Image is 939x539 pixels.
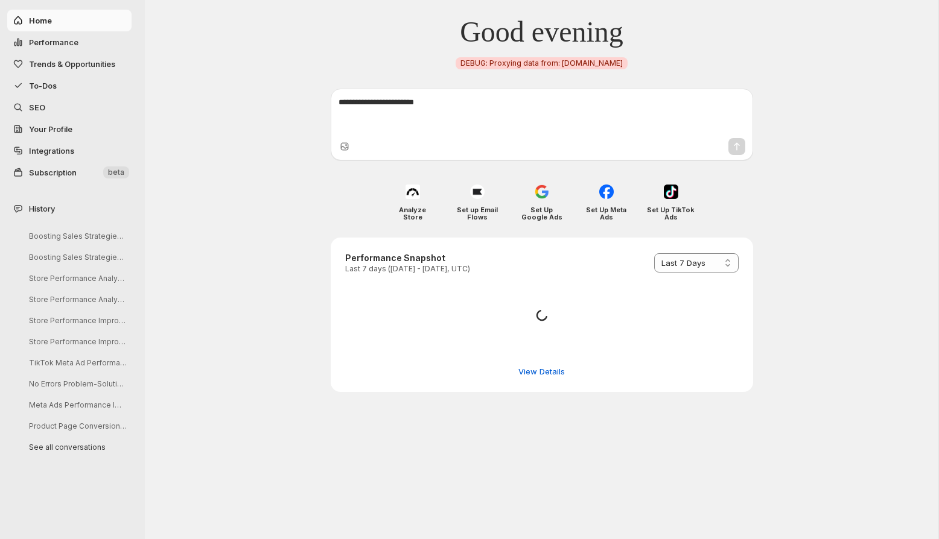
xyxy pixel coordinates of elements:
[29,37,78,47] span: Performance
[7,75,132,96] button: To-Dos
[511,362,572,381] button: View detailed performance
[599,184,614,199] img: Set Up Meta Ads icon
[29,81,57,90] span: To-Dos
[389,206,436,221] h4: Analyze Store
[19,248,134,266] button: Boosting Sales Strategies Discussion
[19,353,134,372] button: TikTok Meta Ad Performance Analysis
[460,14,623,49] span: Good evening
[108,168,124,177] span: beta
[19,374,134,393] button: No Errors Problem-Solution Ad Creatives
[345,264,470,274] p: Last 7 days ([DATE] - [DATE], UTC)
[7,162,132,183] button: Subscription
[29,59,115,69] span: Trends & Opportunities
[29,203,55,215] span: History
[7,96,132,118] a: SEO
[19,417,134,435] button: Product Page Conversion Improvement
[7,53,132,75] button: Trends & Opportunities
[29,124,72,134] span: Your Profile
[647,206,695,221] h4: Set Up TikTok Ads
[19,227,134,245] button: Boosting Sales Strategies Discussion
[19,269,134,288] button: Store Performance Analysis and Recommendations
[19,290,134,309] button: Store Performance Analysis and Recommendations
[19,311,134,330] button: Store Performance Improvement Strategy
[518,206,565,221] h4: Set Up Google Ads
[7,10,132,31] button: Home
[460,58,623,68] span: DEBUG: Proxying data from: [DOMAIN_NAME]
[29,16,52,25] span: Home
[19,438,134,456] button: See all conversations
[19,396,134,414] button: Meta Ads Performance Improvement
[470,184,485,199] img: Set up Email Flows icon
[7,118,132,140] a: Your Profile
[453,206,501,221] h4: Set up Email Flows
[518,365,565,377] span: View Details
[339,140,351,153] button: Upload image
[29,146,74,156] span: Integrations
[19,332,134,351] button: Store Performance Improvement Analysis
[345,252,470,264] h3: Performance Snapshot
[664,184,678,199] img: Set Up TikTok Ads icon
[29,168,77,177] span: Subscription
[7,31,132,53] button: Performance
[582,206,630,221] h4: Set Up Meta Ads
[535,184,549,199] img: Set Up Google Ads icon
[7,140,132,162] a: Integrations
[406,184,420,199] img: Analyze Store icon
[29,102,45,112] span: SEO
